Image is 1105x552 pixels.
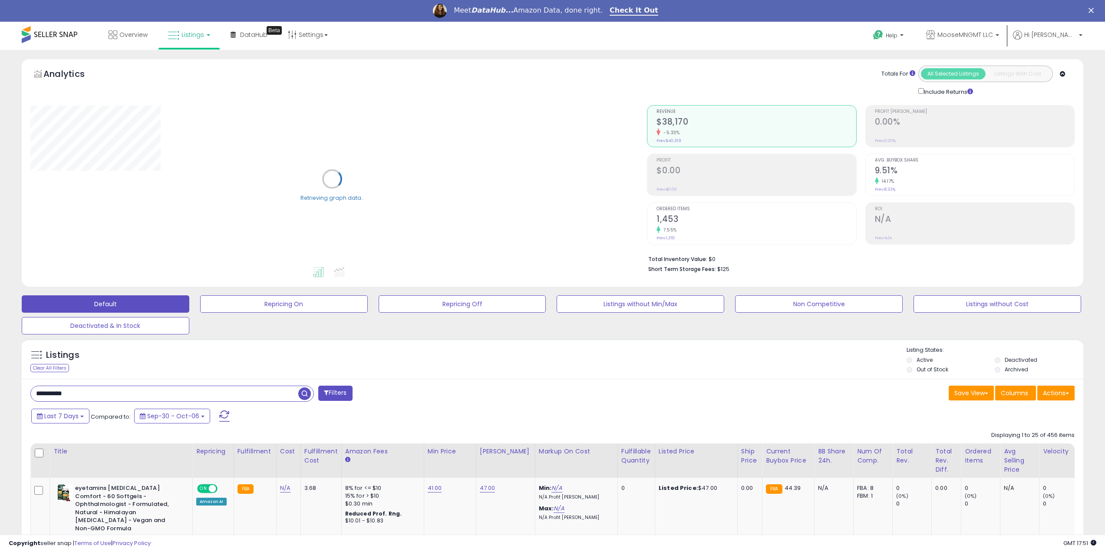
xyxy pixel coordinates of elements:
div: Ship Price [741,447,759,465]
div: Tooltip anchor [267,26,282,35]
span: MooseMNGMT LLC [937,30,993,39]
button: Listings without Cost [914,295,1081,313]
div: Include Returns [912,86,983,96]
div: Min Price [428,447,472,456]
span: $125 [717,265,729,273]
p: N/A Profit [PERSON_NAME] [539,515,611,521]
a: 41.00 [428,484,442,493]
button: Sep-30 - Oct-06 [134,409,210,423]
div: Current Buybox Price [766,447,811,465]
strong: Copyright [9,539,40,547]
small: FBA [237,484,254,494]
div: $10.01 - $10.83 [345,517,417,525]
a: N/A [280,484,290,493]
label: Out of Stock [917,366,948,373]
span: Sep-30 - Oct-06 [147,412,199,420]
b: Min: [539,484,552,492]
h2: $38,170 [656,117,856,129]
a: 47.00 [480,484,495,493]
span: OFF [216,485,230,493]
div: Cost [280,447,297,456]
th: The percentage added to the cost of goods (COGS) that forms the calculator for Min & Max prices. [535,443,617,478]
span: Revenue [656,109,856,114]
b: Short Term Storage Fees: [648,265,716,273]
h5: Listings [46,349,79,361]
div: Displaying 1 to 25 of 456 items [991,431,1075,440]
div: Repricing [196,447,230,456]
small: -5.33% [660,129,679,136]
small: (0%) [896,493,908,499]
div: Num of Comp. [857,447,889,465]
a: MooseMNGMT LLC [920,22,1006,50]
a: Listings [162,22,217,48]
h2: 9.51% [875,165,1074,177]
span: Help [886,32,897,39]
div: seller snap | | [9,539,151,548]
div: 0 [896,484,931,492]
label: Active [917,356,933,364]
button: Last 7 Days [31,409,89,423]
div: FBM: 1 [857,492,886,500]
small: FBA [766,484,782,494]
button: Save View [949,386,994,400]
div: 0 [896,500,931,508]
span: Profit [656,158,856,163]
i: DataHub... [471,6,513,14]
b: Reduced Prof. Rng. [345,510,402,517]
div: $47.00 [659,484,731,492]
small: (0%) [1043,493,1055,499]
p: N/A Profit [PERSON_NAME] [539,494,611,500]
small: Prev: $0.00 [656,187,677,192]
div: Markup on Cost [539,447,614,456]
h2: 0.00% [875,117,1074,129]
a: N/A [554,504,564,513]
div: Amazon AI [196,498,227,506]
a: Terms of Use [74,539,111,547]
div: 15% for > $10 [345,492,417,500]
button: Filters [318,386,352,401]
a: Privacy Policy [112,539,151,547]
div: Close [1089,8,1097,13]
div: [PERSON_NAME] [480,447,531,456]
div: Meet Amazon Data, done right. [454,6,603,15]
small: Prev: 1,351 [656,235,675,241]
a: Check It Out [610,6,658,16]
button: Listings With Cost [985,68,1050,79]
h2: N/A [875,214,1074,226]
li: $0 [648,253,1068,264]
div: 3.68 [304,484,335,492]
div: 0 [1043,484,1078,492]
span: Columns [1001,389,1028,397]
div: Title [53,447,189,456]
span: 44.39 [785,484,801,492]
span: ROI [875,207,1074,212]
button: Actions [1037,386,1075,400]
div: BB Share 24h. [818,447,850,465]
div: 0 [965,484,1000,492]
div: Avg Selling Price [1004,447,1036,474]
img: Profile image for Georgie [433,4,447,18]
button: Deactivated & In Stock [22,317,189,334]
div: Amazon Fees [345,447,420,456]
span: Last 7 Days [44,412,79,420]
span: Overview [119,30,148,39]
a: Hi [PERSON_NAME] [1013,30,1082,50]
div: Total Rev. Diff. [935,447,957,474]
span: Hi [PERSON_NAME] [1024,30,1076,39]
span: ON [198,485,209,493]
b: Total Inventory Value: [648,255,707,263]
small: 14.17% [879,178,894,185]
button: Listings without Min/Max [557,295,724,313]
a: DataHub [224,22,274,48]
small: (0%) [965,493,977,499]
div: Ordered Items [965,447,996,465]
div: N/A [1004,484,1032,492]
div: Fulfillable Quantity [621,447,651,465]
div: Retrieving graph data.. [300,194,364,202]
button: Default [22,295,189,313]
div: Fulfillment [237,447,273,456]
div: FBA: 8 [857,484,886,492]
label: Archived [1005,366,1028,373]
div: Totals For [881,70,915,78]
div: N/A [818,484,847,492]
